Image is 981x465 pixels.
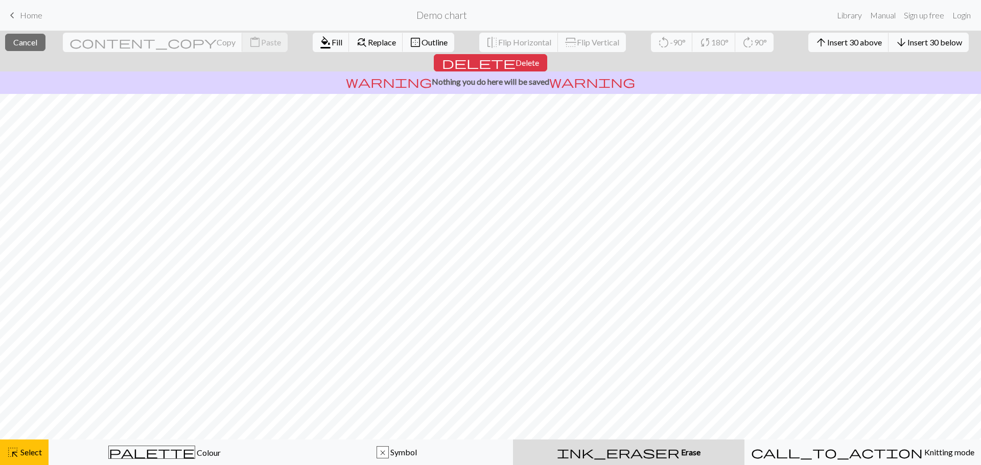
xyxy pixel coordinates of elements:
[907,37,962,47] span: Insert 30 below
[217,37,236,47] span: Copy
[658,35,670,50] span: rotate_left
[7,445,19,459] span: highlight_alt
[6,8,18,22] span: keyboard_arrow_left
[692,33,736,52] button: 180°
[389,447,417,457] span: Symbol
[368,37,396,47] span: Replace
[827,37,882,47] span: Insert 30 above
[699,35,711,50] span: sync
[356,35,368,50] span: find_replace
[735,33,774,52] button: 90°
[13,37,37,47] span: Cancel
[564,36,578,48] span: flip
[711,37,729,47] span: 180°
[742,35,754,50] span: rotate_right
[6,7,42,24] a: Home
[680,447,700,457] span: Erase
[549,75,635,89] span: warning
[866,5,900,26] a: Manual
[49,439,281,465] button: Colour
[557,445,680,459] span: ink_eraser
[5,34,45,51] button: Cancel
[479,33,558,52] button: Flip Horizontal
[4,76,977,88] p: Nothing you do here will be saved
[20,10,42,20] span: Home
[744,439,981,465] button: Knitting mode
[815,35,827,50] span: arrow_upward
[349,33,403,52] button: Replace
[754,37,767,47] span: 90°
[670,37,686,47] span: -90°
[889,33,969,52] button: Insert 30 below
[319,35,332,50] span: format_color_fill
[751,445,923,459] span: call_to_action
[63,33,243,52] button: Copy
[833,5,866,26] a: Library
[313,33,349,52] button: Fill
[486,35,498,50] span: flip
[19,447,42,457] span: Select
[422,37,448,47] span: Outline
[434,54,547,71] button: Delete
[332,37,342,47] span: Fill
[516,58,539,67] span: Delete
[442,56,516,70] span: delete
[558,33,626,52] button: Flip Vertical
[498,37,551,47] span: Flip Horizontal
[195,448,221,457] span: Colour
[109,445,195,459] span: palette
[281,439,513,465] button: x Symbol
[577,37,619,47] span: Flip Vertical
[346,75,432,89] span: warning
[69,35,217,50] span: content_copy
[900,5,948,26] a: Sign up free
[895,35,907,50] span: arrow_downward
[923,447,974,457] span: Knitting mode
[403,33,454,52] button: Outline
[513,439,744,465] button: Erase
[948,5,975,26] a: Login
[808,33,889,52] button: Insert 30 above
[377,447,388,459] div: x
[409,35,422,50] span: border_outer
[651,33,693,52] button: -90°
[416,9,467,21] h2: Demo chart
